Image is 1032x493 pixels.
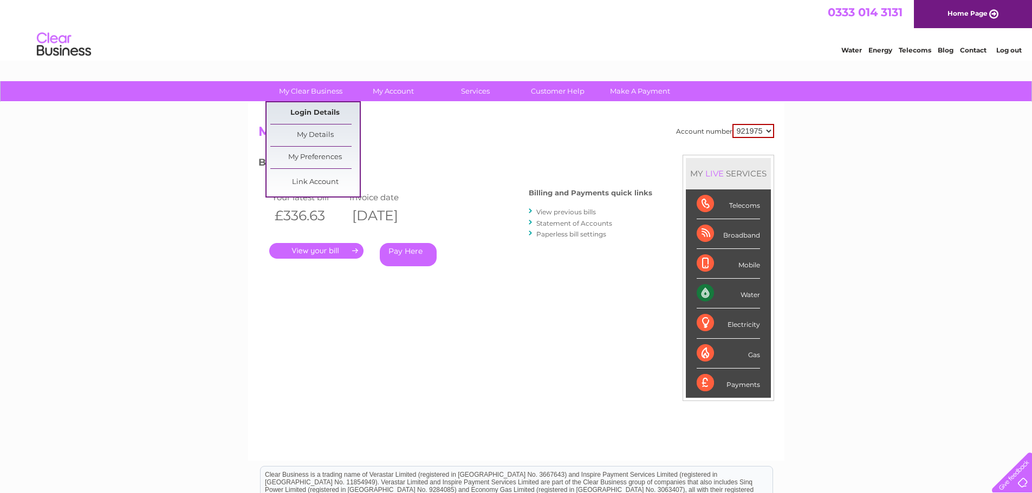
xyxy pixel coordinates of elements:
div: Payments [697,369,760,398]
h3: Bills and Payments [258,155,652,174]
div: Water [697,279,760,308]
a: View previous bills [536,208,596,216]
td: Invoice date [347,190,425,205]
a: Water [841,46,862,54]
a: Statement of Accounts [536,219,612,227]
a: Energy [868,46,892,54]
div: Telecoms [697,189,760,219]
a: My Preferences [270,147,360,168]
a: My Clear Business [266,81,355,101]
a: 0333 014 3131 [828,5,903,19]
a: My Details [270,124,360,146]
h4: Billing and Payments quick links [529,189,652,197]
th: [DATE] [347,205,425,227]
a: Pay Here [380,243,437,266]
div: Gas [697,339,760,369]
div: Electricity [697,308,760,338]
h2: My Account [258,124,774,144]
a: Contact [960,46,986,54]
a: Customer Help [513,81,602,101]
a: Log out [996,46,1022,54]
a: Services [431,81,520,101]
a: Make A Payment [595,81,685,101]
div: Account number [676,124,774,138]
a: My Account [348,81,438,101]
th: £336.63 [269,205,347,227]
div: Clear Business is a trading name of Verastar Limited (registered in [GEOGRAPHIC_DATA] No. 3667643... [261,6,773,52]
a: . [269,243,364,259]
div: MY SERVICES [686,158,771,189]
div: Broadband [697,219,760,249]
div: Mobile [697,249,760,279]
a: Blog [938,46,953,54]
a: Login Details [270,102,360,124]
img: logo.png [36,28,92,61]
a: Paperless bill settings [536,230,606,238]
a: Telecoms [899,46,931,54]
a: Link Account [270,172,360,193]
div: LIVE [703,168,726,179]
